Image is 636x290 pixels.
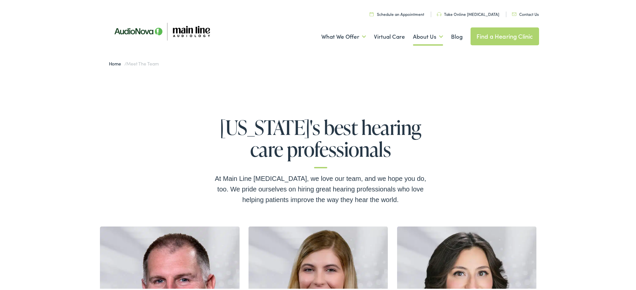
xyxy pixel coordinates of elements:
a: Virtual Care [374,23,405,48]
a: About Us [413,23,443,48]
h1: [US_STATE]'s best hearing care professionals [215,115,427,167]
span: Meet the Team [126,59,159,66]
a: Home [109,59,124,66]
img: utility icon [370,11,374,15]
a: Schedule an Appointment [370,10,424,16]
a: Blog [451,23,463,48]
div: At Main Line [MEDICAL_DATA], we love our team, and we hope you do, too. We pride ourselves on hir... [215,172,427,204]
a: What We Offer [321,23,366,48]
span: / [109,59,159,66]
img: utility icon [437,11,441,15]
img: utility icon [512,12,517,15]
a: Find a Hearing Clinic [471,26,539,44]
a: Contact Us [512,10,539,16]
a: Take Online [MEDICAL_DATA] [437,10,499,16]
